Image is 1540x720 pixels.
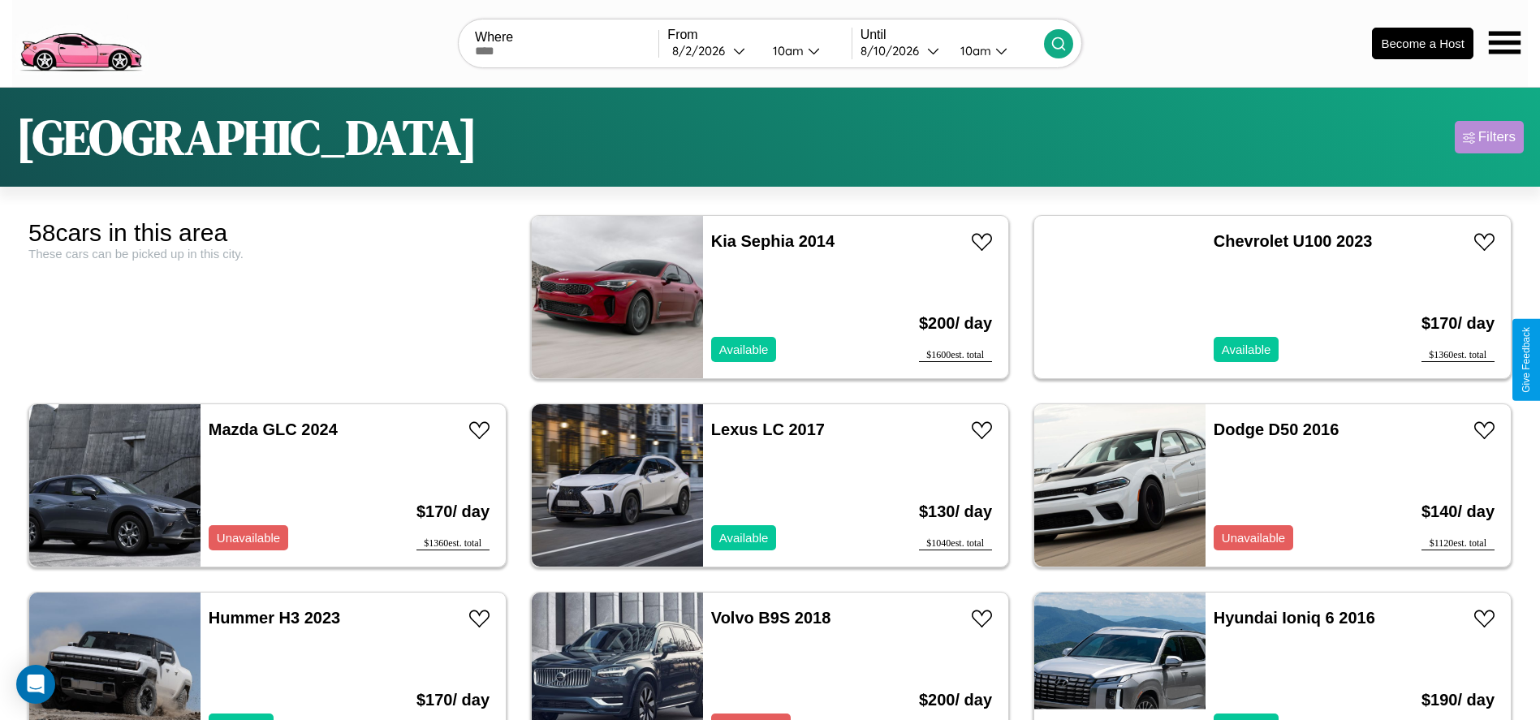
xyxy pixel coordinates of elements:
[16,104,477,170] h1: [GEOGRAPHIC_DATA]
[919,349,992,362] div: $ 1600 est. total
[28,219,507,247] div: 58 cars in this area
[1214,232,1373,250] a: Chevrolet U100 2023
[1421,298,1495,349] h3: $ 170 / day
[1421,537,1495,550] div: $ 1120 est. total
[711,232,835,250] a: Kia Sephia 2014
[1421,349,1495,362] div: $ 1360 est. total
[1521,327,1532,393] div: Give Feedback
[209,609,340,627] a: Hummer H3 2023
[1222,338,1271,360] p: Available
[1372,28,1473,59] button: Become a Host
[209,420,338,438] a: Mazda GLC 2024
[672,43,733,58] div: 8 / 2 / 2026
[1214,420,1339,438] a: Dodge D50 2016
[16,665,55,704] div: Open Intercom Messenger
[475,30,658,45] label: Where
[711,609,831,627] a: Volvo B9S 2018
[217,527,280,549] p: Unavailable
[28,247,507,261] div: These cars can be picked up in this city.
[711,420,825,438] a: Lexus LC 2017
[765,43,808,58] div: 10am
[719,338,769,360] p: Available
[760,42,852,59] button: 10am
[416,486,490,537] h3: $ 170 / day
[861,43,927,58] div: 8 / 10 / 2026
[1222,527,1285,549] p: Unavailable
[919,486,992,537] h3: $ 130 / day
[1478,129,1516,145] div: Filters
[1421,486,1495,537] h3: $ 140 / day
[667,28,851,42] label: From
[861,28,1044,42] label: Until
[952,43,995,58] div: 10am
[667,42,759,59] button: 8/2/2026
[719,527,769,549] p: Available
[1214,609,1375,627] a: Hyundai Ioniq 6 2016
[12,8,149,75] img: logo
[919,298,992,349] h3: $ 200 / day
[1455,121,1524,153] button: Filters
[416,537,490,550] div: $ 1360 est. total
[919,537,992,550] div: $ 1040 est. total
[947,42,1044,59] button: 10am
